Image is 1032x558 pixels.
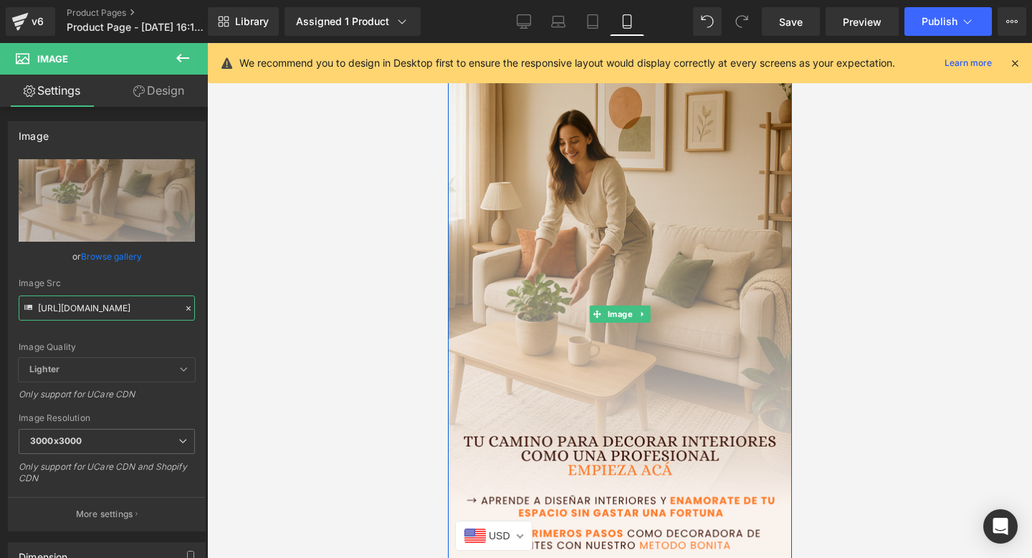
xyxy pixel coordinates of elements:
[19,249,195,264] div: or
[507,7,541,36] a: Desktop
[693,7,722,36] button: Undo
[9,497,205,531] button: More settings
[37,53,68,65] span: Image
[19,389,195,410] div: Only support for UCare CDN
[239,55,895,71] p: We recommend you to design in Desktop first to ensure the responsive layout would display correct...
[19,461,195,493] div: Only support for UCare CDN and Shopify CDN
[41,487,62,498] span: USD
[107,75,211,107] a: Design
[904,7,992,36] button: Publish
[6,7,55,36] a: v6
[575,7,610,36] a: Tablet
[19,278,195,288] div: Image Src
[30,435,82,446] b: 3000x3000
[157,263,188,280] span: Image
[19,413,195,423] div: Image Resolution
[29,364,59,374] b: Lighter
[826,7,899,36] a: Preview
[939,55,998,72] a: Learn more
[610,7,644,36] a: Mobile
[19,342,195,352] div: Image Quality
[727,7,756,36] button: Redo
[208,7,279,36] a: New Library
[541,7,575,36] a: Laptop
[922,16,957,27] span: Publish
[81,244,142,269] a: Browse gallery
[779,14,803,29] span: Save
[67,22,204,33] span: Product Page - [DATE] 16:18:38
[983,509,1018,544] div: Open Intercom Messenger
[19,122,49,142] div: Image
[235,15,269,28] span: Library
[76,508,133,521] p: More settings
[843,14,881,29] span: Preview
[187,263,202,280] a: Expand / Collapse
[296,14,409,29] div: Assigned 1 Product
[19,295,195,321] input: Link
[67,7,231,19] a: Product Pages
[29,12,47,31] div: v6
[998,7,1026,36] button: More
